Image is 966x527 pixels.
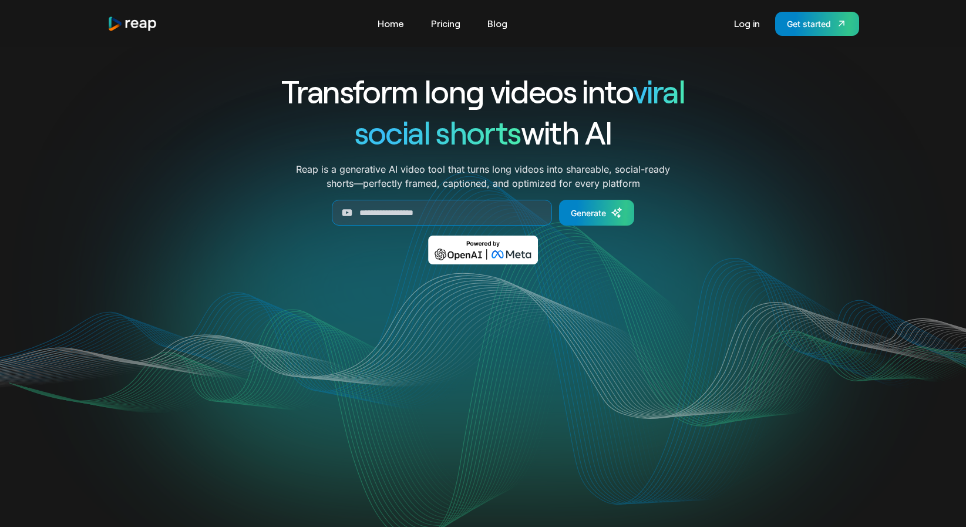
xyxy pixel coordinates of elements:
span: social shorts [355,113,521,151]
h1: with AI [239,112,728,153]
video: Your browser does not support the video tag. [247,281,719,518]
div: Generate [571,207,606,219]
a: Generate [559,200,634,226]
a: Home [372,14,410,33]
p: Reap is a generative AI video tool that turns long videos into shareable, social-ready shorts—per... [296,162,670,190]
img: Powered by OpenAI & Meta [428,236,538,264]
h1: Transform long videos into [239,71,728,112]
div: Get started [787,18,831,30]
form: Generate Form [239,200,728,226]
a: Pricing [425,14,466,33]
a: Blog [482,14,513,33]
span: viral [632,72,685,110]
img: reap logo [107,16,158,32]
a: home [107,16,158,32]
a: Get started [775,12,859,36]
a: Log in [728,14,766,33]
